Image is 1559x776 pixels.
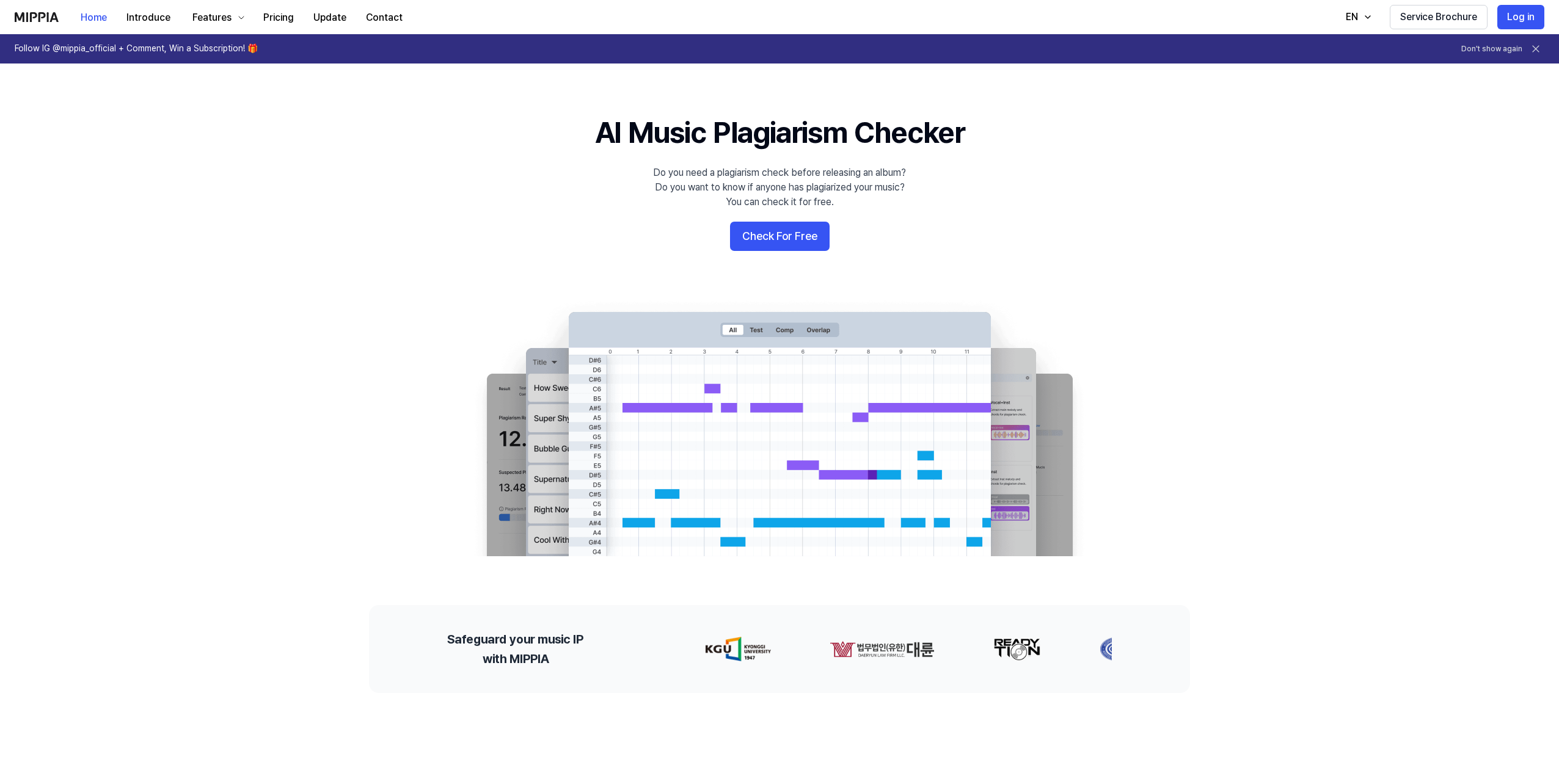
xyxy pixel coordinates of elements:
[117,5,180,30] button: Introduce
[1343,10,1360,24] div: EN
[180,5,254,30] button: Features
[1390,5,1488,29] button: Service Brochure
[447,629,583,669] h2: Safeguard your music IP with MIPPIA
[702,637,767,661] img: partner-logo-0
[1096,637,1134,661] img: partner-logo-3
[462,300,1097,556] img: main Image
[304,5,356,30] button: Update
[254,5,304,30] button: Pricing
[730,222,830,251] button: Check For Free
[1334,5,1380,29] button: EN
[653,165,906,209] div: Do you need a plagiarism check before releasing an album? Do you want to know if anyone has plagi...
[826,637,931,661] img: partner-logo-1
[1497,5,1544,29] button: Log in
[990,637,1037,661] img: partner-logo-2
[71,5,117,30] button: Home
[304,1,356,34] a: Update
[1461,44,1522,54] button: Don't show again
[15,12,59,22] img: logo
[190,10,234,25] div: Features
[595,112,965,153] h1: AI Music Plagiarism Checker
[356,5,412,30] button: Contact
[15,43,258,55] h1: Follow IG @mippia_official + Comment, Win a Subscription! 🎁
[71,1,117,34] a: Home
